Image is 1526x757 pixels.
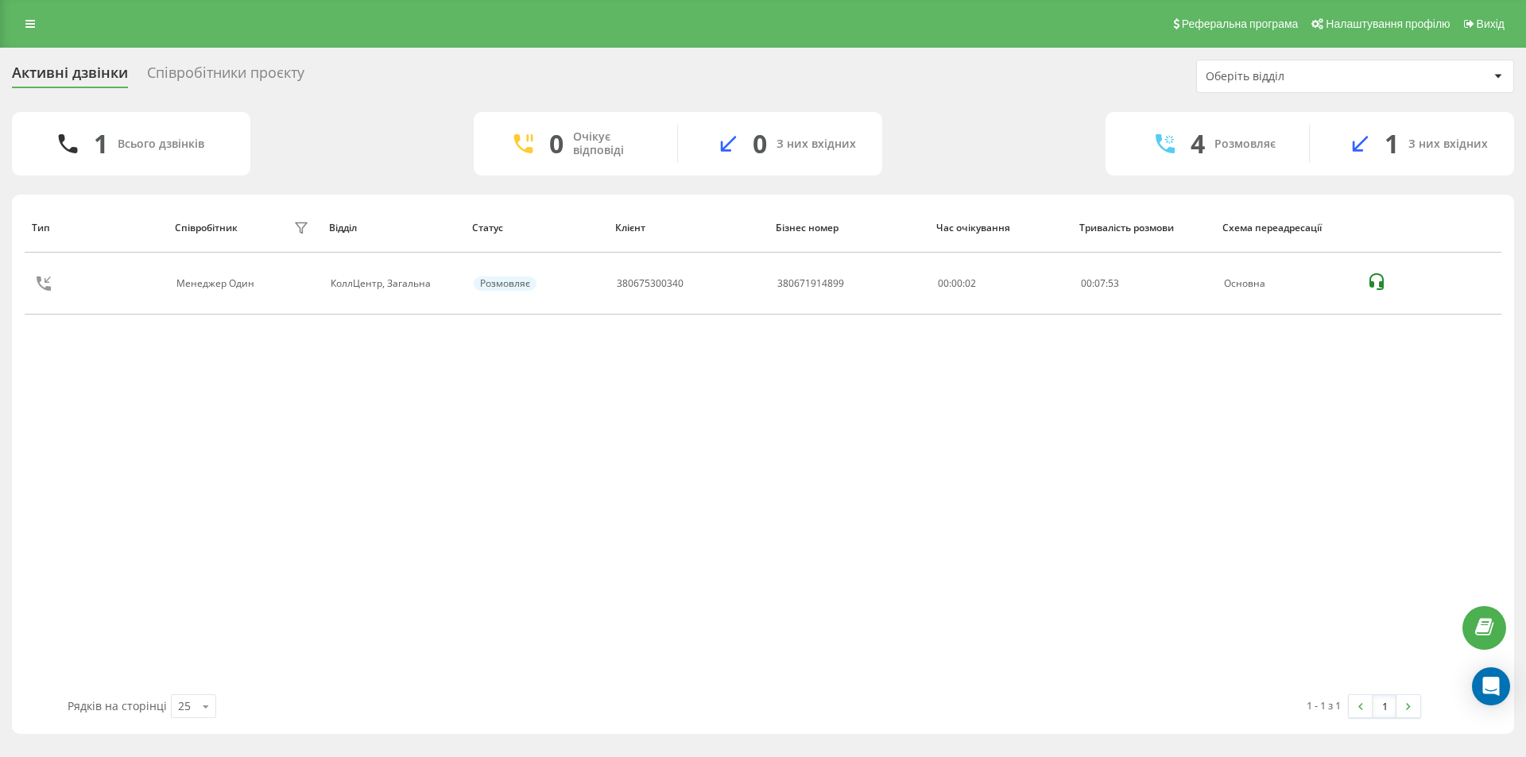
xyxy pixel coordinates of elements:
div: Клієнт [615,222,761,234]
div: 380675300340 [617,278,684,289]
span: 07 [1094,276,1106,290]
div: Оберіть відділ [1206,70,1396,83]
div: Менеджер Один [176,278,258,289]
span: 00 [1081,276,1092,290]
div: : : [1081,278,1119,289]
div: Бізнес номер [776,222,921,234]
div: Розмовляє [1214,137,1276,151]
div: Тип [32,222,160,234]
div: 00:00:02 [938,278,1063,289]
div: 1 [94,129,108,159]
div: З них вхідних [777,137,856,151]
div: Час очікування [936,222,1064,234]
div: КоллЦентр, Загальна [331,278,456,289]
div: Тривалість розмови [1079,222,1207,234]
div: 0 [753,129,767,159]
div: Співробітники проєкту [147,64,304,89]
div: Open Intercom Messenger [1472,667,1510,705]
div: 25 [178,698,191,714]
div: Очікує відповіді [573,130,653,157]
span: Налаштування профілю [1326,17,1450,30]
div: Статус [472,222,600,234]
div: 4 [1191,129,1205,159]
div: 1 [1385,129,1399,159]
a: 1 [1373,695,1396,717]
div: Відділ [329,222,457,234]
div: Основна [1224,278,1350,289]
span: Вихід [1477,17,1505,30]
div: Співробітник [175,222,238,234]
span: 53 [1108,276,1119,290]
span: Реферальна програма [1182,17,1299,30]
div: Розмовляє [474,276,536,291]
div: З них вхідних [1408,137,1488,151]
div: 0 [549,129,564,159]
div: 380671914899 [777,278,844,289]
div: Активні дзвінки [12,64,128,89]
div: Всього дзвінків [118,137,204,151]
span: Рядків на сторінці [68,698,167,713]
div: Схема переадресації [1222,222,1350,234]
div: 1 - 1 з 1 [1307,697,1341,713]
